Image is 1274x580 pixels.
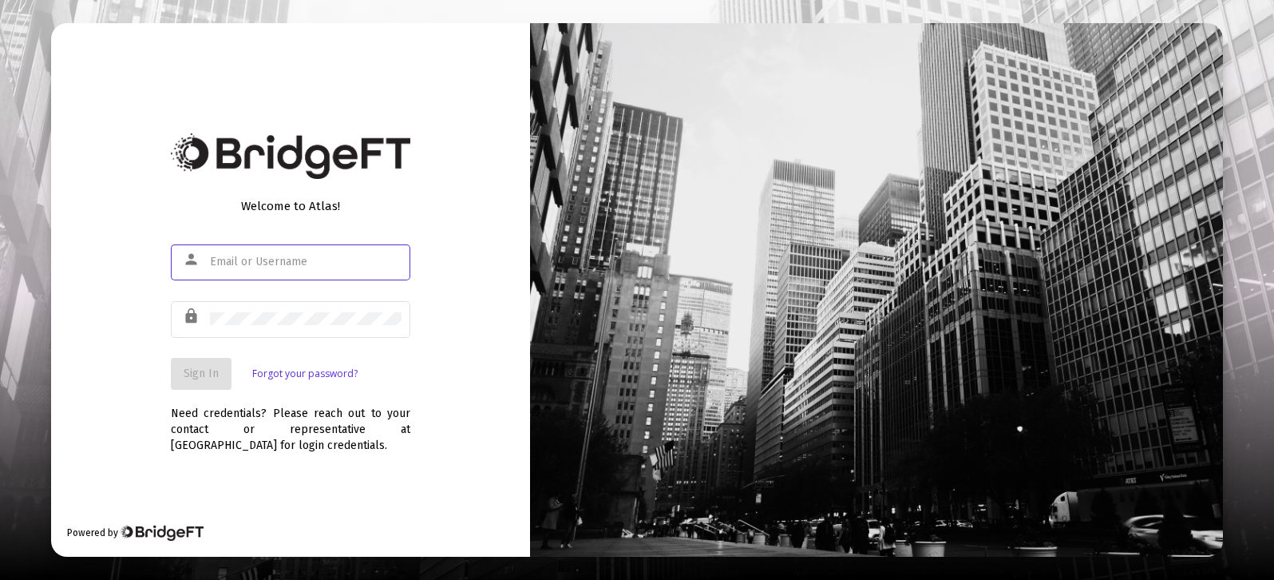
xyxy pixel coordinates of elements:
[171,358,231,390] button: Sign In
[171,390,410,454] div: Need credentials? Please reach out to your contact or representative at [GEOGRAPHIC_DATA] for log...
[67,525,204,541] div: Powered by
[183,250,202,269] mat-icon: person
[183,307,202,326] mat-icon: lock
[120,525,204,541] img: Bridge Financial Technology Logo
[252,366,358,382] a: Forgot your password?
[171,133,410,179] img: Bridge Financial Technology Logo
[171,198,410,214] div: Welcome to Atlas!
[184,367,219,380] span: Sign In
[210,256,402,268] input: Email or Username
